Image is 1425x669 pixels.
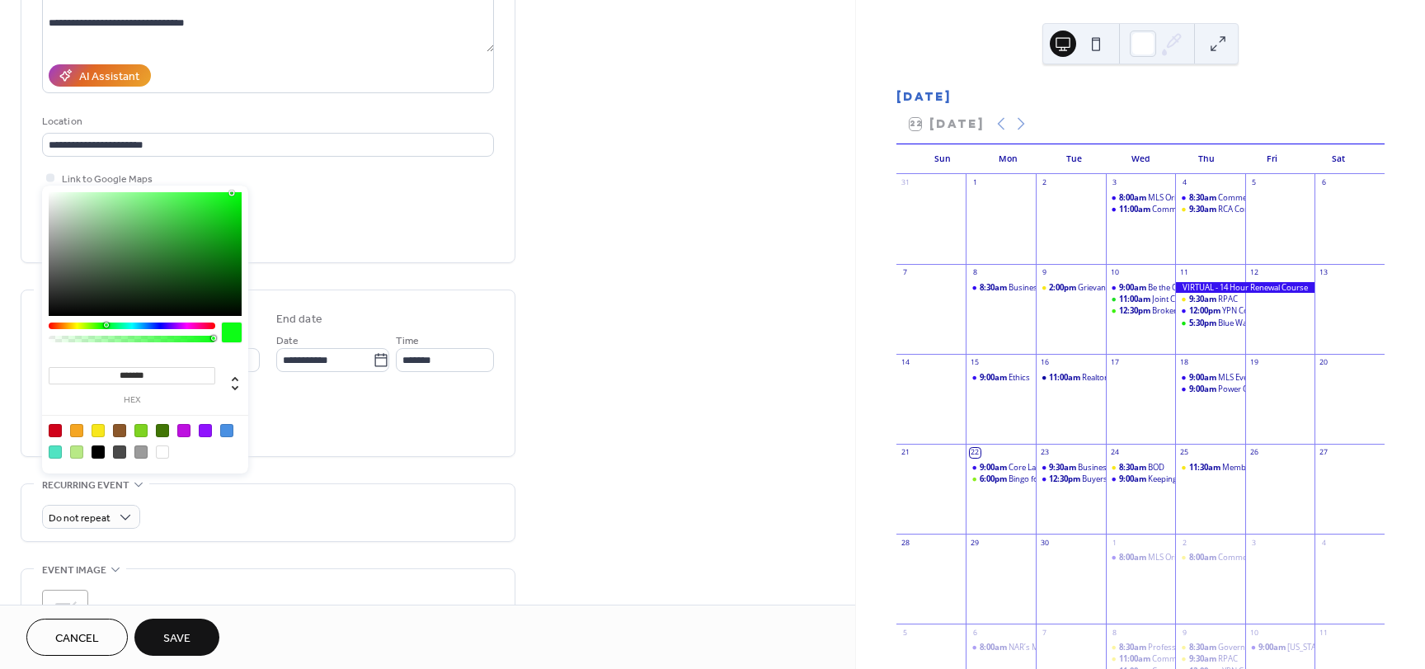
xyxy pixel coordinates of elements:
[42,113,491,130] div: Location
[1218,318,1299,328] div: Blue Wahoos with YPN
[1078,462,1225,473] div: Business Building and Time Management
[70,445,83,459] div: #B8E986
[49,396,215,405] label: hex
[1109,538,1119,548] div: 1
[1319,268,1329,278] div: 13
[1119,305,1152,316] span: 12:30pm
[1222,305,1309,316] div: YPN Committee Meeting
[966,372,1036,383] div: Ethics
[1036,473,1106,484] div: Buyers Agent Bootcamp
[970,538,980,548] div: 29
[901,628,910,638] div: 5
[1036,282,1106,293] div: Grievance Committee
[1189,552,1218,563] span: 8:00am
[1109,268,1119,278] div: 10
[1082,372,1206,383] div: Realtor Safety and Security at ECSO
[1218,384,1291,394] div: Power Close - Virtual
[1179,358,1189,368] div: 18
[1249,448,1259,458] div: 26
[1239,144,1305,174] div: Fri
[163,630,190,648] span: Save
[1049,462,1078,473] span: 9:30am
[1189,653,1218,664] span: 9:30am
[1179,628,1189,638] div: 9
[276,311,322,328] div: End date
[1175,305,1245,316] div: YPN Committee Meeting
[1106,192,1176,203] div: MLS Orientation
[276,332,299,350] span: Date
[1189,192,1218,203] span: 8:30am
[1036,462,1106,473] div: Business Building and Time Management
[1109,358,1119,368] div: 17
[1305,144,1371,174] div: Sat
[79,68,139,86] div: AI Assistant
[901,538,910,548] div: 28
[134,619,219,656] button: Save
[1106,462,1176,473] div: BOD
[1175,204,1245,214] div: RCA Committee
[1319,628,1329,638] div: 11
[1040,268,1050,278] div: 9
[1258,642,1287,653] span: 9:00am
[1082,473,1169,484] div: Buyers Agent Bootcamp
[42,590,88,636] div: ;
[113,445,126,459] div: #4A4A4A
[1106,294,1176,304] div: Joint Committee Luncheon
[1152,653,1271,664] div: Community Relations Committee
[1119,282,1148,293] span: 9:00am
[42,562,106,579] span: Event image
[134,424,148,437] div: #7ED321
[62,171,153,188] span: Link to Google Maps
[1189,462,1222,473] span: 11:30am
[1106,282,1176,293] div: Be the Change – Fair Housing and You
[1175,318,1245,328] div: Blue Wahoos with YPN
[92,445,105,459] div: #000000
[1245,642,1315,653] div: Florida Military Specialist (FMS)
[1189,318,1218,328] span: 5:30pm
[1287,642,1412,653] div: [US_STATE] Military Specialist (FMS)
[1078,282,1155,293] div: Grievance Committee
[1175,282,1314,293] div: VIRTUAL - 14 Hour Renewal Course
[1175,192,1245,203] div: Commercial Forum
[1106,653,1176,664] div: Community Relations Committee
[1218,653,1238,664] div: RPAC
[1049,282,1078,293] span: 2:00pm
[1152,204,1271,214] div: Community Relations Committee
[396,332,419,350] span: Time
[156,445,169,459] div: #FFFFFF
[1218,204,1274,214] div: RCA Committee
[1175,384,1245,394] div: Power Close - Virtual
[1119,294,1152,304] span: 11:00am
[901,268,910,278] div: 7
[1249,268,1259,278] div: 12
[1119,653,1152,664] span: 11:00am
[1179,538,1189,548] div: 2
[1119,192,1148,203] span: 8:00am
[1042,144,1108,174] div: Tue
[1148,552,1206,563] div: MLS Orientation
[1319,358,1329,368] div: 20
[1152,305,1355,316] div: Broker Round Table with [US_STATE] Realtors Leadership
[1049,473,1082,484] span: 12:30pm
[199,424,212,437] div: #9013FE
[1189,372,1218,383] span: 9:00am
[1148,192,1206,203] div: MLS Orientation
[910,144,976,174] div: Sun
[1109,628,1119,638] div: 8
[1040,448,1050,458] div: 23
[970,268,980,278] div: 8
[49,509,111,528] span: Do not repeat
[1106,642,1176,653] div: Professional Development Committee
[1148,642,1285,653] div: Professional Development Committee
[1218,192,1288,203] div: Commercial Forum
[1319,538,1329,548] div: 4
[1036,372,1106,383] div: Realtor Safety and Security at ECSO
[1249,628,1259,638] div: 10
[1119,473,1148,484] span: 9:00am
[1173,144,1239,174] div: Thu
[1175,372,1245,383] div: MLS Everything CMA
[980,372,1009,383] span: 9:00am
[980,473,1009,484] span: 6:00pm
[55,630,99,648] span: Cancel
[976,144,1042,174] div: Mon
